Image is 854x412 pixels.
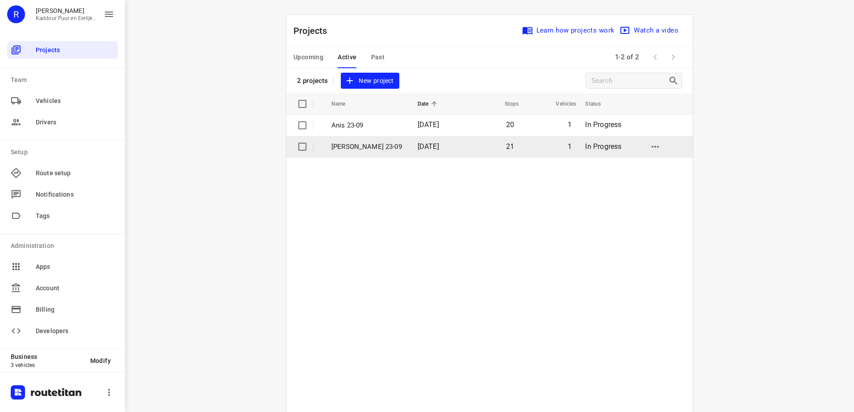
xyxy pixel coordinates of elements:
[36,190,114,199] span: Notifications
[11,241,118,251] p: Administration
[338,52,356,63] span: Active
[331,142,404,152] p: Jeffrey 23-09
[7,301,118,318] div: Billing
[506,120,514,129] span: 20
[418,99,440,109] span: Date
[36,96,114,106] span: Vehicles
[7,92,118,110] div: Vehicles
[36,211,114,221] span: Tags
[36,326,114,336] span: Developers
[611,48,643,67] span: 1-2 of 2
[11,148,118,157] p: Setup
[11,75,118,85] p: Team
[331,120,404,131] p: Anis 23-09
[7,5,25,23] div: R
[506,142,514,151] span: 21
[7,279,118,297] div: Account
[646,48,664,66] span: Previous Page
[293,24,335,37] p: Projects
[568,142,572,151] span: 1
[36,305,114,314] span: Billing
[7,113,118,131] div: Drivers
[585,99,612,109] span: Status
[36,15,96,21] p: Kaddour Puur en Eerlijk Vlees B.V.
[668,75,682,86] div: Search
[371,52,385,63] span: Past
[7,207,118,225] div: Tags
[36,45,114,55] span: Projects
[418,120,439,129] span: [DATE]
[341,73,399,89] button: New project
[36,262,114,272] span: Apps
[346,75,394,87] span: New project
[293,52,323,63] span: Upcoming
[11,362,83,368] p: 3 vehicles
[493,99,519,109] span: Stops
[36,284,114,293] span: Account
[568,120,572,129] span: 1
[7,258,118,276] div: Apps
[297,77,328,85] p: 2 projects
[7,322,118,340] div: Developers
[418,142,439,151] span: [DATE]
[331,99,357,109] span: Name
[36,7,96,14] p: Rachid Kaddour
[90,357,111,364] span: Modify
[36,118,114,127] span: Drivers
[83,353,118,369] button: Modify
[664,48,682,66] span: Next Page
[591,74,668,88] input: Search projects
[36,169,114,178] span: Route setup
[585,142,621,151] span: In Progress
[7,185,118,203] div: Notifications
[7,164,118,182] div: Route setup
[7,41,118,59] div: Projects
[11,353,83,360] p: Business
[544,99,576,109] span: Vehicles
[585,120,621,129] span: In Progress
